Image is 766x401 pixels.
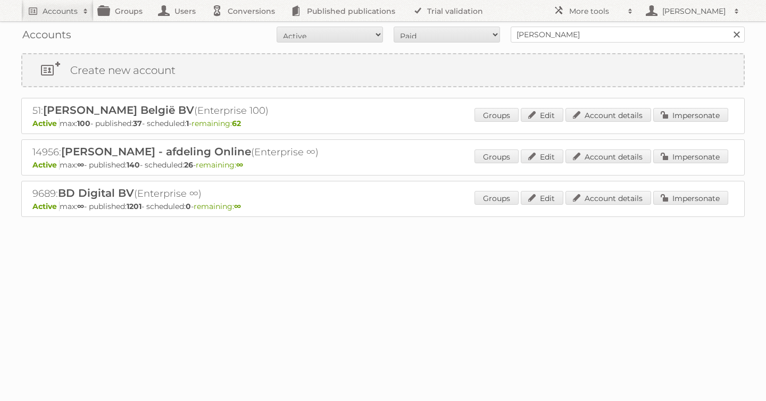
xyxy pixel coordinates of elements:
[521,149,563,163] a: Edit
[653,108,728,122] a: Impersonate
[521,108,563,122] a: Edit
[186,119,189,128] strong: 1
[196,160,243,170] span: remaining:
[653,191,728,205] a: Impersonate
[32,202,734,211] p: max: - published: - scheduled: -
[32,187,405,200] h2: 9689: (Enterprise ∞)
[474,191,519,205] a: Groups
[22,54,744,86] a: Create new account
[565,149,651,163] a: Account details
[58,187,134,199] span: BD Digital BV
[32,104,405,118] h2: 51: (Enterprise 100)
[133,119,142,128] strong: 37
[184,160,193,170] strong: 26
[32,145,405,159] h2: 14956: (Enterprise ∞)
[77,119,90,128] strong: 100
[660,6,729,16] h2: [PERSON_NAME]
[77,202,84,211] strong: ∞
[232,119,241,128] strong: 62
[234,202,241,211] strong: ∞
[474,108,519,122] a: Groups
[521,191,563,205] a: Edit
[32,119,734,128] p: max: - published: - scheduled: -
[77,160,84,170] strong: ∞
[61,145,251,158] span: [PERSON_NAME] - afdeling Online
[127,160,140,170] strong: 140
[32,119,60,128] span: Active
[191,119,241,128] span: remaining:
[186,202,191,211] strong: 0
[565,191,651,205] a: Account details
[32,160,60,170] span: Active
[127,202,141,211] strong: 1201
[474,149,519,163] a: Groups
[569,6,622,16] h2: More tools
[43,6,78,16] h2: Accounts
[43,104,194,116] span: [PERSON_NAME] België BV
[236,160,243,170] strong: ∞
[32,160,734,170] p: max: - published: - scheduled: -
[565,108,651,122] a: Account details
[194,202,241,211] span: remaining:
[653,149,728,163] a: Impersonate
[32,202,60,211] span: Active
